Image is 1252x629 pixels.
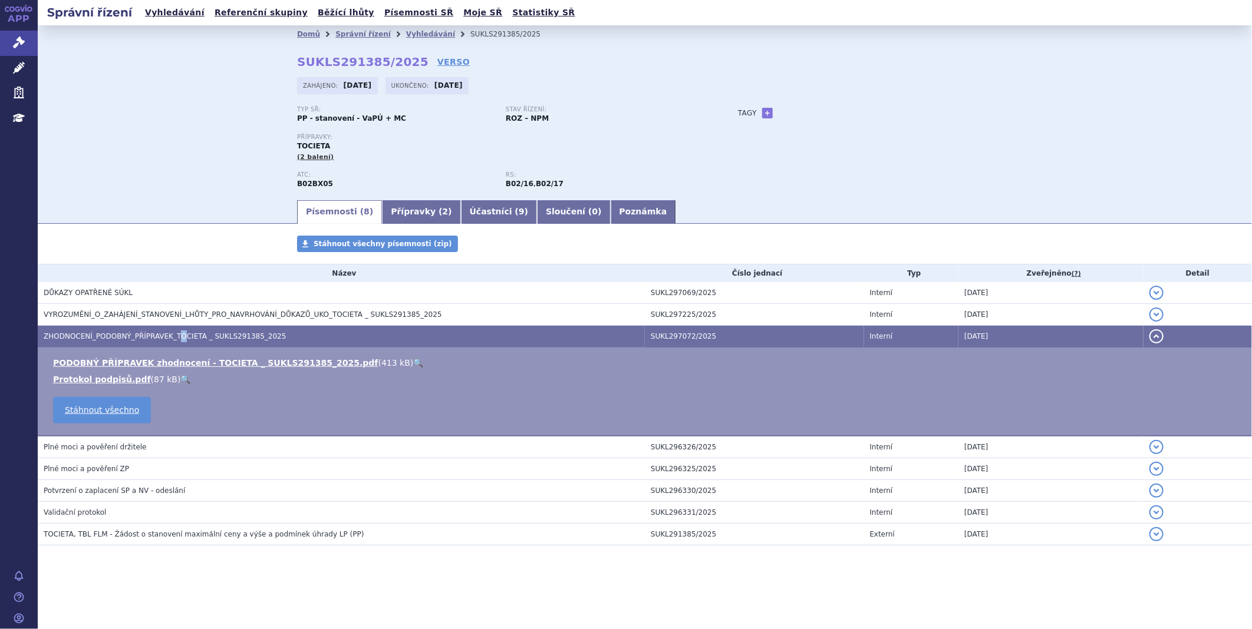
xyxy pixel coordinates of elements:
td: SUKL296325/2025 [645,458,864,480]
a: 🔍 [180,375,190,384]
span: TOCIETA [297,142,330,150]
td: [DATE] [958,304,1144,326]
button: detail [1149,329,1164,343]
th: Typ [864,264,959,282]
li: ( ) [53,357,1240,369]
p: Stav řízení: [506,106,703,113]
span: TOCIETA, TBL FLM - Žádost o stanovení maximální ceny a výše a podmínek úhrady LP (PP) [44,530,364,538]
th: Zveřejněno [958,264,1144,282]
td: SUKL297225/2025 [645,304,864,326]
td: [DATE] [958,282,1144,304]
span: Stáhnout všechny písemnosti (zip) [314,240,452,248]
span: Interní [870,443,893,451]
td: [DATE] [958,502,1144,524]
a: Poznámka [611,200,676,224]
button: detail [1149,484,1164,498]
span: Interní [870,486,893,495]
span: (2 balení) [297,153,334,161]
span: Potvrzení o zaplacení SP a NV - odeslání [44,486,185,495]
td: [DATE] [958,436,1144,458]
td: SUKL296331/2025 [645,502,864,524]
a: Sloučení (0) [537,200,610,224]
a: Statistiky SŘ [509,5,578,21]
span: Interní [870,508,893,517]
h2: Správní řízení [38,4,141,21]
a: Stáhnout všechny písemnosti (zip) [297,236,458,252]
span: Interní [870,289,893,297]
th: Detail [1144,264,1252,282]
td: SUKL291385/2025 [645,524,864,545]
a: Písemnosti SŘ [381,5,457,21]
p: RS: [506,171,703,178]
a: Vyhledávání [406,30,455,38]
a: Účastníci (9) [461,200,537,224]
button: detail [1149,286,1164,300]
a: Domů [297,30,320,38]
span: VYROZUMĚNÍ_O_ZAHÁJENÍ_STANOVENÍ_LHŮTY_PRO_NAVRHOVÁNÍ_DŮKAZŮ_UKO_TOCIETA _ SUKLS291385_2025 [44,310,442,319]
span: Plné moci a pověření ZP [44,465,129,473]
th: Název [38,264,645,282]
span: 8 [364,207,370,216]
a: Písemnosti (8) [297,200,382,224]
button: detail [1149,527,1164,541]
strong: romiplostim a eltrombopag [506,180,533,188]
a: VERSO [437,56,470,68]
span: Externí [870,530,895,538]
strong: SUKLS291385/2025 [297,55,429,69]
button: detail [1149,307,1164,322]
span: Interní [870,310,893,319]
button: detail [1149,440,1164,454]
a: Moje SŘ [460,5,506,21]
a: Běžící lhůty [314,5,378,21]
h3: Tagy [738,106,757,120]
td: [DATE] [958,480,1144,502]
span: Validační protokol [44,508,107,517]
span: 2 [443,207,449,216]
span: 9 [519,207,525,216]
a: Správní řízení [335,30,391,38]
span: Zahájeno: [303,81,340,90]
td: [DATE] [958,458,1144,480]
span: DŮKAZY OPATŘENÉ SÚKL [44,289,133,297]
li: SUKLS291385/2025 [470,25,556,43]
a: 🔍 [413,358,423,368]
strong: eltrombopag [536,180,564,188]
td: [DATE] [958,326,1144,347]
td: [DATE] [958,524,1144,545]
span: ZHODNOCENÍ_PODOBNÝ_PŘÍPRAVEK_TOCIETA _ SUKLS291385_2025 [44,332,286,340]
a: Vyhledávání [141,5,208,21]
a: Přípravky (2) [382,200,460,224]
strong: ELTROMBOPAG [297,180,333,188]
a: PODOBNÝ PŘÍPRAVEK zhodnocení - TOCIETA _ SUKLS291385_2025.pdf [53,358,378,368]
li: ( ) [53,373,1240,385]
a: Referenční skupiny [211,5,311,21]
span: 0 [592,207,598,216]
strong: [DATE] [434,81,463,90]
td: SUKL297069/2025 [645,282,864,304]
span: Ukončeno: [391,81,431,90]
p: Typ SŘ: [297,106,494,113]
a: + [762,108,773,118]
p: Přípravky: [297,134,714,141]
a: Protokol podpisů.pdf [53,375,151,384]
span: 87 kB [154,375,177,384]
span: Interní [870,465,893,473]
p: ATC: [297,171,494,178]
td: SUKL296326/2025 [645,436,864,458]
td: SUKL297072/2025 [645,326,864,347]
span: Plné moci a pověření držitele [44,443,147,451]
span: Interní [870,332,893,340]
td: SUKL296330/2025 [645,480,864,502]
strong: [DATE] [344,81,372,90]
abbr: (?) [1072,270,1081,278]
strong: ROZ – NPM [506,114,549,123]
span: 413 kB [381,358,410,368]
div: , [506,171,714,189]
th: Číslo jednací [645,264,864,282]
button: detail [1149,462,1164,476]
a: Stáhnout všechno [53,397,151,423]
button: detail [1149,505,1164,519]
strong: PP - stanovení - VaPÚ + MC [297,114,406,123]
